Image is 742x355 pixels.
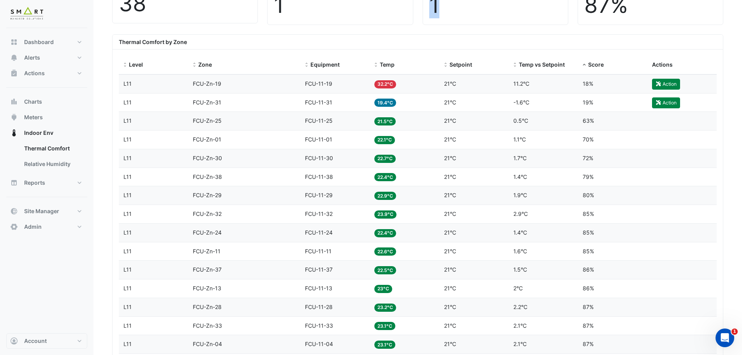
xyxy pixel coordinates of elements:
[513,322,527,329] span: 2.1°C
[583,192,594,198] span: 80%
[444,210,456,217] span: 21°C
[18,156,87,172] a: Relative Humidity
[374,173,396,181] span: 22.4°C
[310,61,340,68] span: Equipment
[583,266,594,273] span: 86%
[193,80,221,87] span: FCU-Zn-19
[18,141,87,156] a: Thermal Comfort
[305,99,332,106] span: FCU-11-31
[583,155,593,161] span: 72%
[513,80,529,87] span: 11.2°C
[374,117,396,125] span: 21.5°C
[123,266,132,273] span: L11
[583,248,594,254] span: 85%
[24,113,43,121] span: Meters
[123,99,132,106] span: L11
[652,79,680,90] button: Action
[123,322,132,329] span: L11
[24,337,47,345] span: Account
[123,80,132,87] span: L11
[513,155,527,161] span: 1.7°C
[444,266,456,273] span: 21°C
[513,304,527,310] span: 2.2°C
[193,210,222,217] span: FCU-Zn-32
[123,192,132,198] span: L11
[6,94,87,110] button: Charts
[193,192,222,198] span: FCU-Zn-29
[513,285,523,291] span: 2°C
[193,173,222,180] span: FCU-Zn-38
[193,248,220,254] span: FCU-Zn-11
[444,248,456,254] span: 21°C
[123,155,132,161] span: L11
[731,329,738,335] span: 1
[123,285,132,291] span: L11
[10,69,18,77] app-icon: Actions
[6,175,87,191] button: Reports
[24,223,42,231] span: Admin
[588,61,604,68] span: Score
[513,192,527,198] span: 1.9°C
[444,136,456,143] span: 21°C
[444,80,456,87] span: 21°C
[193,117,222,124] span: FCU-Zn-25
[444,285,456,291] span: 21°C
[305,136,332,143] span: FCU-11-01
[444,99,456,106] span: 21°C
[119,39,187,45] b: Thermal Comfort by Zone
[374,304,396,312] span: 23.2°C
[193,136,221,143] span: FCU-Zn-01
[6,219,87,235] button: Admin
[123,248,132,254] span: L11
[652,61,673,68] span: Actions
[193,155,222,161] span: FCU-Zn-30
[6,50,87,65] button: Alerts
[513,99,529,106] span: -1.6°C
[374,210,397,219] span: 23.9°C
[444,341,456,347] span: 21°C
[10,129,18,137] app-icon: Indoor Env
[123,117,132,124] span: L11
[123,173,132,180] span: L11
[129,61,143,68] span: Level
[6,333,87,349] button: Account
[444,192,456,198] span: 21°C
[305,248,331,254] span: FCU-11-11
[24,129,53,137] span: Indoor Env
[513,173,527,180] span: 1.4°C
[305,229,333,236] span: FCU-11-24
[374,229,396,237] span: 22.4°C
[9,6,44,22] img: Company Logo
[198,61,212,68] span: Zone
[444,322,456,329] span: 21°C
[123,210,132,217] span: L11
[24,54,40,62] span: Alerts
[444,155,456,161] span: 21°C
[374,136,395,144] span: 22.1°C
[513,248,527,254] span: 1.6°C
[193,266,222,273] span: FCU-Zn-37
[513,136,526,143] span: 1.1°C
[444,304,456,310] span: 21°C
[6,141,87,175] div: Indoor Env
[193,229,222,236] span: FCU-Zn-24
[380,61,395,68] span: Temp
[123,136,132,143] span: L11
[305,341,333,347] span: FCU-11-04
[193,99,221,106] span: FCU-Zn-31
[374,80,396,88] span: 32.2°C
[374,341,395,349] span: 23.1°C
[374,155,396,163] span: 22.7°C
[583,117,594,124] span: 63%
[305,304,333,310] span: FCU-11-28
[519,61,565,68] span: Temp vs Setpoint
[374,266,396,274] span: 22.5°C
[374,285,392,293] span: 23°C
[10,223,18,231] app-icon: Admin
[305,210,333,217] span: FCU-11-32
[305,285,332,291] span: FCU-11-13
[374,99,396,107] span: 19.4°C
[10,98,18,106] app-icon: Charts
[716,329,734,347] iframe: Intercom live chat
[444,117,456,124] span: 21°C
